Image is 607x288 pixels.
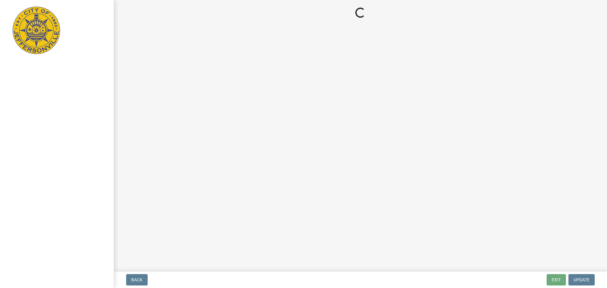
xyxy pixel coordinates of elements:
[13,7,60,54] img: City of Jeffersonville, Indiana
[568,274,595,285] button: Update
[547,274,566,285] button: Exit
[573,277,590,282] span: Update
[131,277,143,282] span: Back
[126,274,148,285] button: Back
